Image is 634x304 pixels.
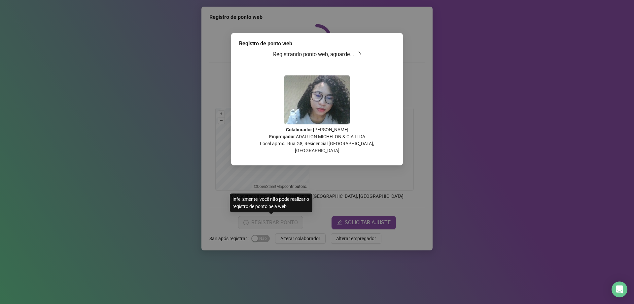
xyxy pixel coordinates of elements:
div: Infelizmente, você não pode realizar o registro de ponto pela web [230,194,312,212]
strong: Empregador [269,134,295,139]
div: Registro de ponto web [239,40,395,48]
span: loading [355,51,361,57]
h3: Registrando ponto web, aguarde... [239,50,395,59]
p: : [PERSON_NAME] : ADAUTON MICHELON & CIA LTDA Local aprox.: Rua G8, Residencial [GEOGRAPHIC_DATA]... [239,126,395,154]
img: 9k= [284,75,350,124]
strong: Colaborador [286,127,312,132]
div: Open Intercom Messenger [612,282,627,297]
